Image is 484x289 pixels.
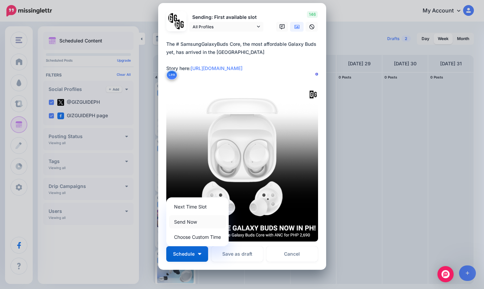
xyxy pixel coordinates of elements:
[175,20,184,29] img: JT5sWCfR-79925.png
[437,266,454,282] div: Open Intercom Messenger
[166,70,177,80] button: Link
[168,13,178,23] img: 353459792_649996473822713_4483302954317148903_n-bsa138318.png
[166,90,318,242] img: JVTIR7WQ9DVADT3640AMVE31VAT9FFR2.png
[169,230,226,244] a: Choose Custom Time
[166,40,321,81] textarea: To enrich screen reader interactions, please activate Accessibility in Grammarly extension settings
[189,13,263,21] p: Sending: First available slot
[169,200,226,213] a: Next Time Slot
[169,215,226,228] a: Send Now
[193,23,255,30] span: All Profiles
[266,246,318,262] a: Cancel
[173,252,195,256] span: Schedule
[189,22,263,32] a: All Profiles
[198,253,201,255] img: arrow-down-white.png
[166,246,208,262] button: Schedule
[307,11,318,18] span: 146
[166,40,321,72] div: The # SamsungGalaxyBuds Core, the most affordable Galaxy Buds yet, has arrived in the [GEOGRAPHIC...
[211,246,263,262] button: Save as draft
[166,197,229,246] div: Schedule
